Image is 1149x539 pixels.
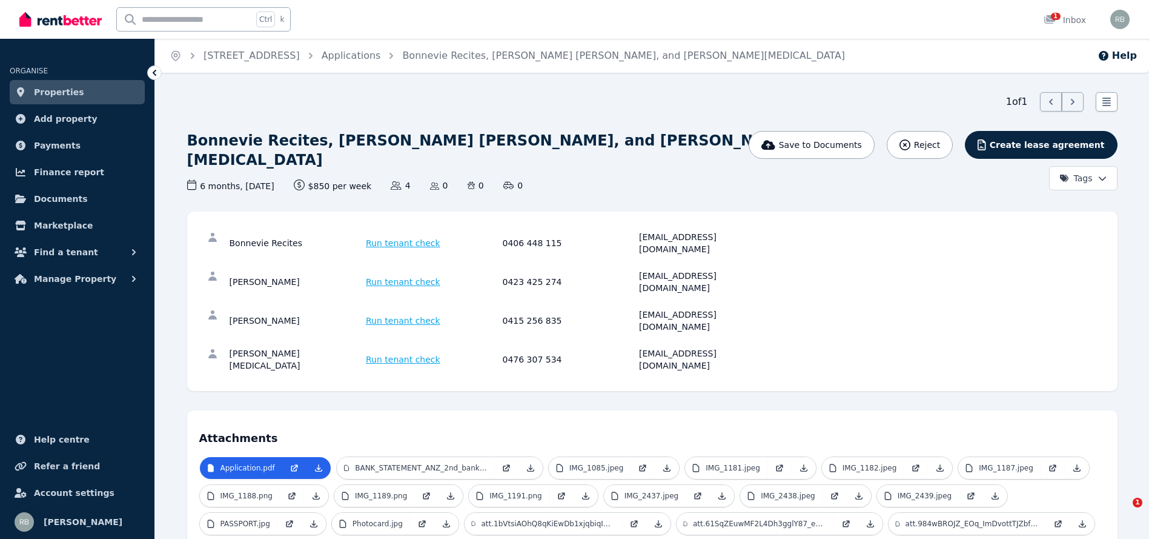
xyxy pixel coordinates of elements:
[402,50,845,61] a: Bonnevie Recites, [PERSON_NAME] [PERSON_NAME], and [PERSON_NAME][MEDICAL_DATA]
[468,179,484,192] span: 0
[280,485,304,507] a: Open in new Tab
[822,457,904,479] a: IMG_1182.jpeg
[366,237,440,249] span: Run tenant check
[906,519,1039,529] p: att.984wBROJZ_EOq_ImDvottTJZbfzqwnb6fnc8qixUAFE.jpeg
[302,513,326,535] a: Download Attachment
[220,519,270,529] p: PASSPORT.jpg
[34,272,116,286] span: Manage Property
[277,513,302,535] a: Open in new Tab
[204,50,300,61] a: [STREET_ADDRESS]
[889,513,1046,535] a: att.984wBROJZ_EOq_ImDvottTJZbfzqwnb6fnc8qixUAFE.jpeg
[1059,172,1093,184] span: Tags
[10,67,48,75] span: ORGANISE
[693,519,827,529] p: att.61SqZEuwMF2L4Dh3gglY87_eYxo1g95xmWyosBW7kCs.jpeg
[1065,457,1089,479] a: Download Attachment
[1098,49,1137,63] button: Help
[834,513,858,535] a: Open in new Tab
[155,39,859,73] nav: Breadcrumb
[710,485,734,507] a: Download Attachment
[843,463,897,473] p: IMG_1182.jpeg
[847,485,871,507] a: Download Attachment
[366,276,440,288] span: Run tenant check
[220,463,275,473] p: Application.pdf
[1070,513,1094,535] a: Download Attachment
[887,131,953,159] button: Reject
[549,457,631,479] a: IMG_1085.jpeg
[1051,13,1061,20] span: 1
[489,491,541,501] p: IMG_1191.png
[639,231,772,255] div: [EMAIL_ADDRESS][DOMAIN_NAME]
[439,485,463,507] a: Download Attachment
[44,515,122,529] span: [PERSON_NAME]
[256,12,275,27] span: Ctrl
[469,485,549,507] a: IMG_1191.png
[366,353,440,366] span: Run tenant check
[983,485,1007,507] a: Download Attachment
[355,463,487,473] p: BANK_STATEMENT_ANZ_2nd_bank_account.jpg
[503,309,636,333] div: 0415 256 835
[959,485,983,507] a: Open in new Tab
[337,457,494,479] a: BANK_STATEMENT_ANZ_2nd_bank_account.jpg
[965,131,1117,159] button: Create lease agreement
[10,213,145,238] a: Marketplace
[1133,498,1142,507] span: 1
[604,485,686,507] a: IMG_2437.jpeg
[430,179,448,192] span: 0
[34,112,98,126] span: Add property
[10,160,145,184] a: Finance report
[622,513,646,535] a: Open in new Tab
[34,165,104,179] span: Finance report
[306,457,331,479] a: Download Attachment
[518,457,543,479] a: Download Attachment
[10,133,145,158] a: Payments
[639,309,772,333] div: [EMAIL_ADDRESS][DOMAIN_NAME]
[10,187,145,211] a: Documents
[898,491,952,501] p: IMG_2439.jpeg
[1006,95,1028,109] span: 1 of 1
[928,457,952,479] a: Download Attachment
[858,513,882,535] a: Download Attachment
[503,179,523,192] span: 0
[410,513,434,535] a: Open in new Tab
[677,513,834,535] a: att.61SqZEuwMF2L4Dh3gglY87_eYxo1g95xmWyosBW7kCs.jpeg
[503,347,636,372] div: 0476 307 534
[1046,513,1070,535] a: Open in new Tab
[761,491,815,501] p: IMG_2438.jpeg
[187,131,804,170] h1: Bonnevie Recites, [PERSON_NAME] [PERSON_NAME], and [PERSON_NAME][MEDICAL_DATA]
[15,512,34,532] img: Raj Bala
[200,513,277,535] a: PASSPORT.jpg
[631,457,655,479] a: Open in new Tab
[624,491,679,501] p: IMG_2437.jpeg
[10,240,145,264] button: Find a tenant
[434,513,459,535] a: Download Attachment
[823,485,847,507] a: Open in new Tab
[10,107,145,131] a: Add property
[304,485,328,507] a: Download Attachment
[34,459,100,474] span: Refer a friend
[230,309,363,333] div: [PERSON_NAME]
[353,519,403,529] p: Photocard.jpg
[34,432,90,447] span: Help centre
[414,485,439,507] a: Open in new Tab
[979,463,1033,473] p: IMG_1187.jpeg
[465,513,622,535] a: att.1bVtsiAOhQ8qKiEwDb1xjqbiqIB6pl9Z6Qok2Bz_wWU.jpeg
[914,139,940,151] span: Reject
[706,463,760,473] p: IMG_1181.jpeg
[646,513,671,535] a: Download Attachment
[904,457,928,479] a: Open in new Tab
[34,218,93,233] span: Marketplace
[10,427,145,452] a: Help centre
[749,131,875,159] button: Save to Documents
[503,270,636,294] div: 0423 425 274
[355,491,407,501] p: IMG_1189.png
[334,485,414,507] a: IMG_1189.png
[10,454,145,478] a: Refer a friend
[230,231,363,255] div: Bonnevie Recites
[366,315,440,327] span: Run tenant check
[220,491,273,501] p: IMG_1188.png
[34,245,98,259] span: Find a tenant
[200,457,282,479] a: Application.pdf
[503,231,636,255] div: 0406 448 115
[1041,457,1065,479] a: Open in new Tab
[639,347,772,372] div: [EMAIL_ADDRESS][DOMAIN_NAME]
